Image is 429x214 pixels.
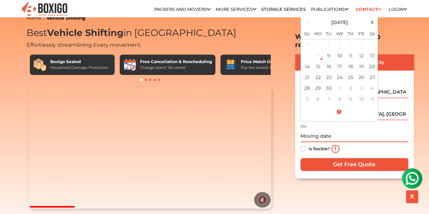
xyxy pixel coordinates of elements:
[50,59,108,65] div: Boxigo Sealed
[154,7,211,12] a: Packers and Movers
[345,27,356,39] th: Th
[313,17,367,27] th: Select Month
[241,65,292,71] div: Pay the lowest. Guaranteed!
[334,27,345,39] th: We
[388,7,407,12] a: Login
[224,58,237,72] img: Price Match Guarantee
[29,87,271,209] video: Your browser does not support the video tag.
[300,158,408,171] input: Get Free Quote
[26,27,274,39] h1: Best in [GEOGRAPHIC_DATA]
[295,33,414,49] h2: Where are you going to relocate?
[313,51,323,61] div: 8
[406,190,418,203] button: scroll up
[241,59,292,65] div: Price Match Guarantee
[254,192,271,208] button: 🔇
[26,15,41,21] a: Home
[46,15,85,21] a: Vehicle Shifting
[302,27,313,39] th: Su
[368,18,377,27] span: Next Month
[216,7,256,12] a: More services
[302,109,376,115] a: Select Time
[311,7,349,12] a: Publications
[261,7,306,12] a: Storage Services
[50,65,108,71] div: Household Damage Protection
[47,27,123,38] span: Vehicle Shifting
[309,144,330,152] label: Is flexible?
[356,27,367,39] th: Fr
[300,123,307,130] label: On
[140,65,212,71] div: Change plans? No stress!
[331,145,339,153] img: info
[7,7,20,20] img: whatsapp-icon.svg
[353,4,384,15] a: Contact
[140,59,212,65] div: Free Cancellation & Rescheduling
[300,130,408,142] input: Moving date
[26,42,142,48] span: Effortlessly streamlining Every movement.
[21,1,68,18] img: Boxigo
[367,27,378,39] th: Sa
[33,58,47,72] img: Boxigo Sealed
[313,27,324,39] th: Mo
[324,27,334,39] th: Tu
[303,18,312,27] span: Previous Month
[123,58,137,72] img: Free Cancellation & Rescheduling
